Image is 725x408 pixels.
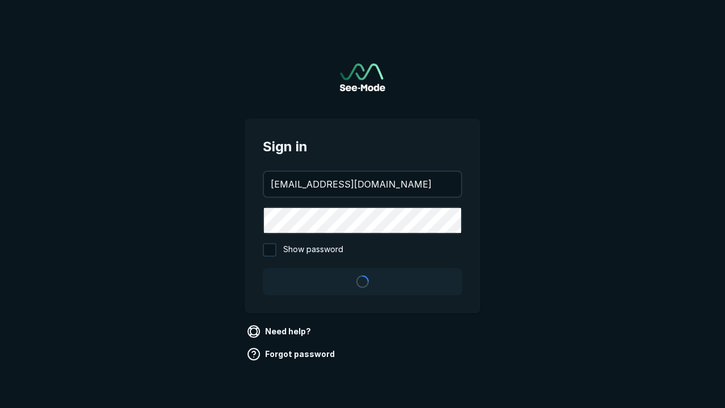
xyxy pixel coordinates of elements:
a: Go to sign in [340,63,385,91]
span: Show password [283,243,343,257]
input: your@email.com [264,172,461,197]
a: Forgot password [245,345,339,363]
img: See-Mode Logo [340,63,385,91]
a: Need help? [245,322,315,341]
span: Sign in [263,137,462,157]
